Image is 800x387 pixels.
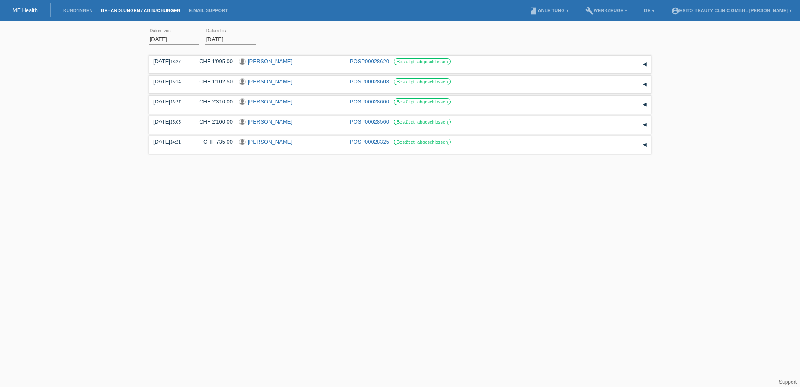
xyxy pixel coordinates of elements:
[350,58,389,64] a: POSP00028620
[394,78,451,85] label: Bestätigt, abgeschlossen
[779,379,797,385] a: Support
[525,8,572,13] a: bookAnleitung ▾
[59,8,97,13] a: Kund*innen
[13,7,38,13] a: MF Health
[153,78,187,85] div: [DATE]
[350,119,389,125] a: POSP00028560
[153,119,187,125] div: [DATE]
[638,58,651,71] div: auf-/zuklappen
[350,78,389,85] a: POSP00028608
[185,8,232,13] a: E-Mail Support
[170,59,181,64] span: 18:27
[585,7,594,15] i: build
[153,98,187,105] div: [DATE]
[193,139,233,145] div: CHF 735.00
[394,139,451,145] label: Bestätigt, abgeschlossen
[248,139,292,145] a: [PERSON_NAME]
[350,98,389,105] a: POSP00028600
[529,7,538,15] i: book
[153,139,187,145] div: [DATE]
[638,78,651,91] div: auf-/zuklappen
[581,8,632,13] a: buildWerkzeuge ▾
[248,98,292,105] a: [PERSON_NAME]
[97,8,185,13] a: Behandlungen / Abbuchungen
[170,140,181,144] span: 14:21
[350,139,389,145] a: POSP00028325
[638,98,651,111] div: auf-/zuklappen
[394,58,451,65] label: Bestätigt, abgeschlossen
[248,78,292,85] a: [PERSON_NAME]
[170,120,181,124] span: 15:05
[394,98,451,105] label: Bestätigt, abgeschlossen
[193,119,233,125] div: CHF 2'100.00
[248,58,292,64] a: [PERSON_NAME]
[193,58,233,64] div: CHF 1'995.00
[193,98,233,105] div: CHF 2'310.00
[671,7,679,15] i: account_circle
[248,119,292,125] a: [PERSON_NAME]
[170,80,181,84] span: 15:14
[153,58,187,64] div: [DATE]
[640,8,658,13] a: DE ▾
[638,119,651,131] div: auf-/zuklappen
[394,119,451,125] label: Bestätigt, abgeschlossen
[170,100,181,104] span: 13:27
[638,139,651,151] div: auf-/zuklappen
[193,78,233,85] div: CHF 1'102.50
[667,8,796,13] a: account_circleExito Beauty Clinic GmbH - [PERSON_NAME] ▾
